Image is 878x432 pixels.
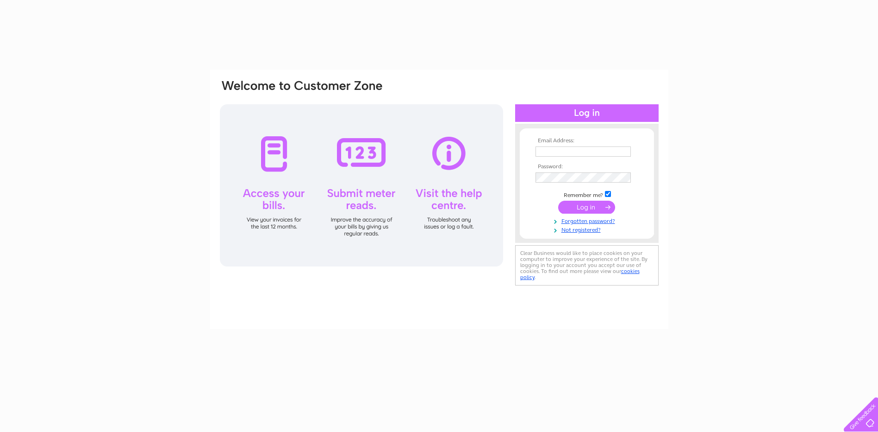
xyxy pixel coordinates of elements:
[533,190,641,199] td: Remember me?
[533,138,641,144] th: Email Address:
[533,164,641,170] th: Password:
[515,245,659,286] div: Clear Business would like to place cookies on your computer to improve your experience of the sit...
[558,201,615,214] input: Submit
[536,216,641,225] a: Forgotten password?
[520,268,640,280] a: cookies policy
[536,225,641,234] a: Not registered?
